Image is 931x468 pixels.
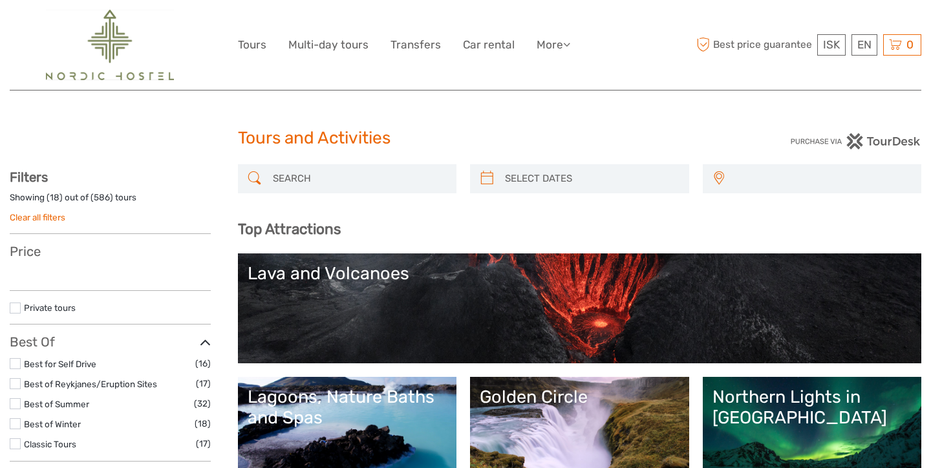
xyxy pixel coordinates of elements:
[194,396,211,411] span: (32)
[196,376,211,391] span: (17)
[238,128,694,149] h1: Tours and Activities
[10,169,48,185] strong: Filters
[480,387,680,407] div: Golden Circle
[195,356,211,371] span: (16)
[24,379,157,389] a: Best of Reykjanes/Eruption Sites
[50,191,59,204] label: 18
[46,10,174,80] img: 2454-61f15230-a6bf-4303-aa34-adabcbdb58c5_logo_big.png
[24,359,96,369] a: Best for Self Drive
[10,244,211,259] h3: Price
[238,36,266,54] a: Tours
[694,34,815,56] span: Best price guarantee
[248,387,447,429] div: Lagoons, Nature Baths and Spas
[463,36,515,54] a: Car rental
[24,419,81,429] a: Best of Winter
[823,38,840,51] span: ISK
[248,263,912,354] a: Lava and Volcanoes
[268,167,451,190] input: SEARCH
[24,439,76,449] a: Classic Tours
[500,167,683,190] input: SELECT DATES
[537,36,570,54] a: More
[195,416,211,431] span: (18)
[10,191,211,211] div: Showing ( ) out of ( ) tours
[790,133,921,149] img: PurchaseViaTourDesk.png
[10,212,65,222] a: Clear all filters
[24,303,76,313] a: Private tours
[391,36,441,54] a: Transfers
[248,263,912,284] div: Lava and Volcanoes
[24,399,89,409] a: Best of Summer
[196,436,211,451] span: (17)
[10,334,211,350] h3: Best Of
[288,36,369,54] a: Multi-day tours
[851,34,877,56] div: EN
[238,220,341,238] b: Top Attractions
[94,191,110,204] label: 586
[904,38,915,51] span: 0
[712,387,912,429] div: Northern Lights in [GEOGRAPHIC_DATA]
